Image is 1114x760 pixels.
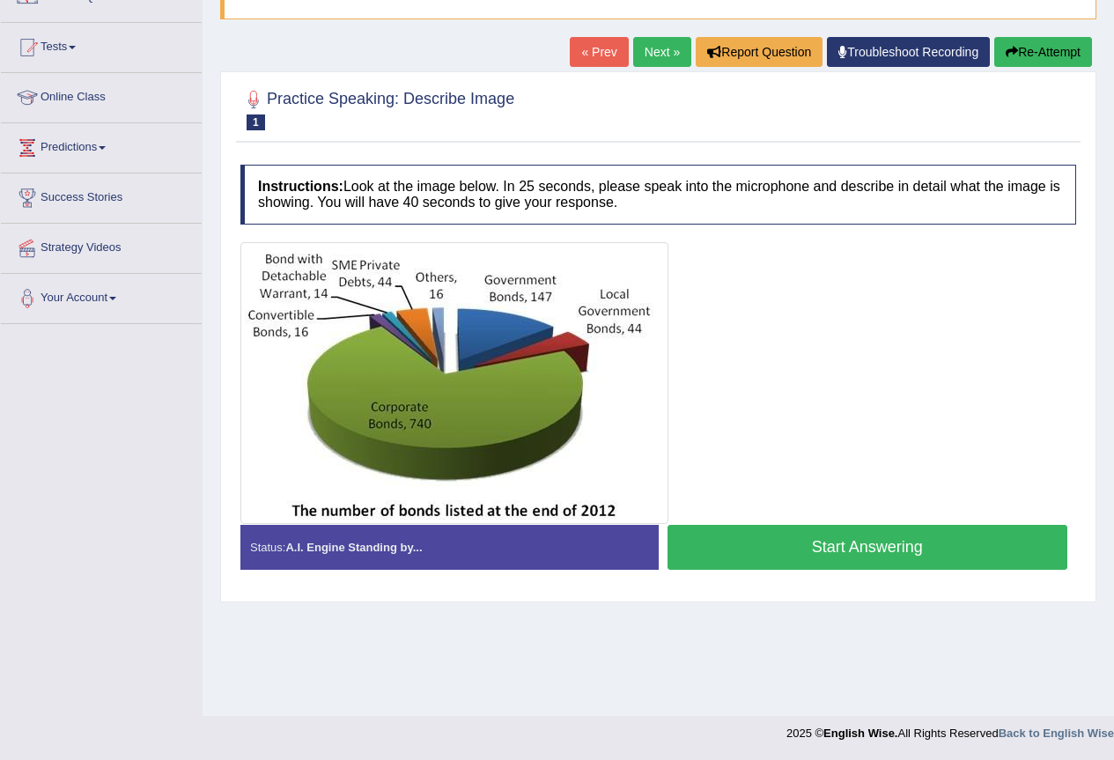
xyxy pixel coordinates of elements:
[240,86,514,130] h2: Practice Speaking: Describe Image
[668,525,1068,570] button: Start Answering
[827,37,990,67] a: Troubleshoot Recording
[285,541,422,554] strong: A.I. Engine Standing by...
[570,37,628,67] a: « Prev
[1,173,202,218] a: Success Stories
[247,114,265,130] span: 1
[258,179,343,194] b: Instructions:
[823,727,897,740] strong: English Wise.
[1,224,202,268] a: Strategy Videos
[1,23,202,67] a: Tests
[633,37,691,67] a: Next »
[786,716,1114,742] div: 2025 © All Rights Reserved
[240,165,1076,224] h4: Look at the image below. In 25 seconds, please speak into the microphone and describe in detail w...
[1,123,202,167] a: Predictions
[1,274,202,318] a: Your Account
[696,37,823,67] button: Report Question
[999,727,1114,740] a: Back to English Wise
[1,73,202,117] a: Online Class
[240,525,659,570] div: Status:
[994,37,1092,67] button: Re-Attempt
